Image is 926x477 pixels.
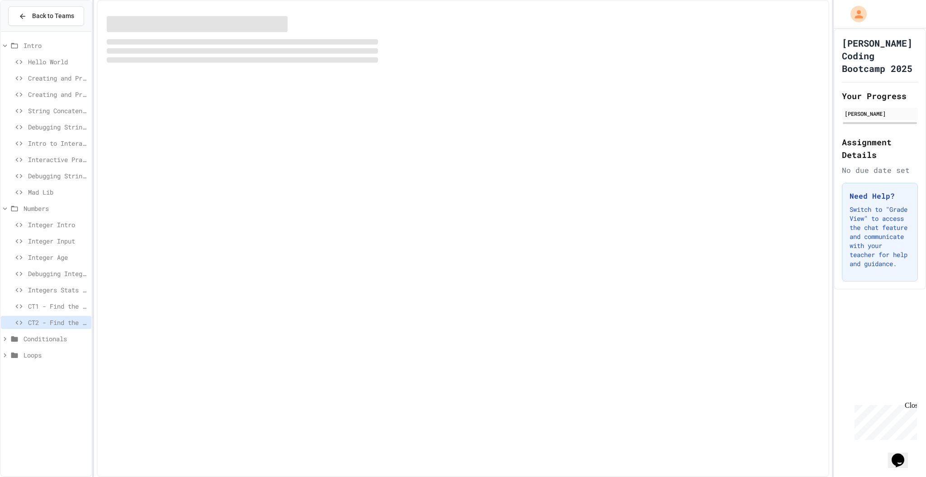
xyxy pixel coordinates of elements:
span: Interactive Practice - Who Are You? [28,155,88,164]
h3: Need Help? [850,191,910,201]
div: Chat with us now!Close [4,4,62,57]
span: Integer Age [28,253,88,262]
span: CT2 - Find the Perimeter of a Rectangle [28,318,88,327]
button: Back to Teams [8,6,84,26]
iframe: chat widget [851,401,917,440]
span: Integers Stats and Leveling [28,285,88,295]
span: Intro [24,41,88,50]
span: Intro to Interactive Programs [28,138,88,148]
iframe: chat widget [888,441,917,468]
span: Creating and Printing a String Variable [28,73,88,83]
div: [PERSON_NAME] [845,110,915,118]
span: Mad Lib [28,187,88,197]
span: Integer Input [28,236,88,246]
span: Conditionals [24,334,88,343]
h2: Assignment Details [842,136,918,161]
span: Creating and Printing 2+ variables [28,90,88,99]
span: Debugging Strings 2 [28,171,88,181]
div: My Account [841,4,869,24]
p: Switch to "Grade View" to access the chat feature and communicate with your teacher for help and ... [850,205,910,268]
h2: Your Progress [842,90,918,102]
span: Integer Intro [28,220,88,229]
h1: [PERSON_NAME] Coding Bootcamp 2025 [842,37,918,75]
span: Debugging Strings [28,122,88,132]
span: CT1 - Find the Area of a Rectangle [28,301,88,311]
span: Numbers [24,204,88,213]
span: String Concatenation [28,106,88,115]
div: No due date set [842,165,918,176]
span: Debugging Integers [28,269,88,278]
span: Loops [24,350,88,360]
span: Back to Teams [32,11,74,21]
span: Hello World [28,57,88,67]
